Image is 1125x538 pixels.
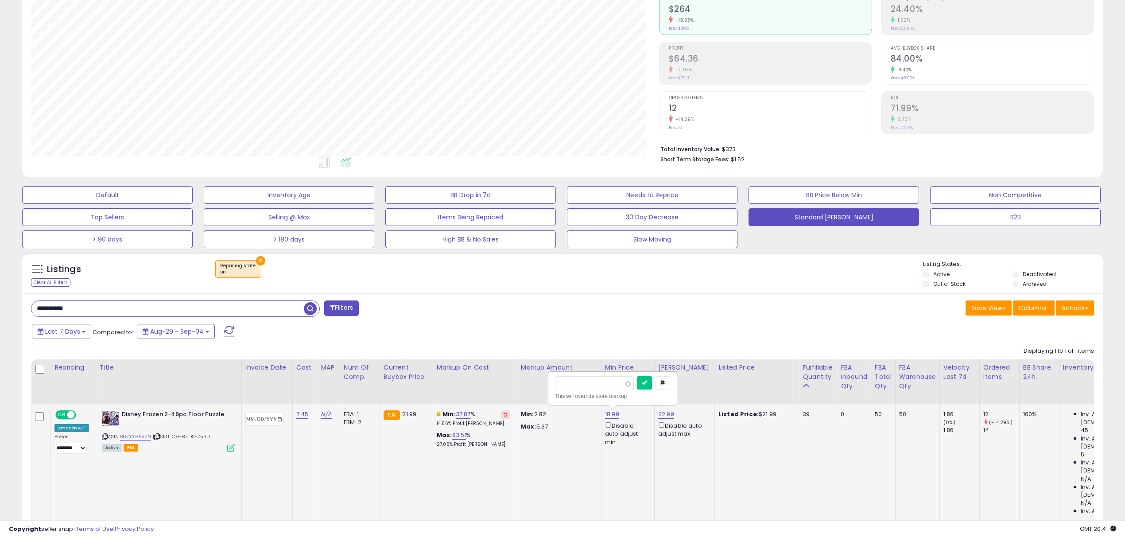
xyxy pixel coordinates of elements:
button: Columns [1013,300,1055,316]
div: Ordered Items [983,363,1016,382]
p: Listing States: [923,260,1103,269]
div: 14 [983,426,1019,434]
span: Ordered Items [669,96,872,101]
div: Amazon AI * [54,424,89,432]
span: All listings currently available for purchase on Amazon [102,444,122,452]
a: 18.99 [605,410,619,419]
span: Repricing state : [220,262,256,276]
span: ROI [891,96,1094,101]
small: Prev: 14 [669,125,683,130]
small: 71.43% [895,66,912,73]
li: $373 [660,143,1088,154]
span: 45 [1081,426,1088,434]
div: $21.99 [718,410,792,418]
b: Total Inventory Value: [660,145,721,153]
div: Markup Amount [521,363,597,372]
div: Disable auto adjust min [605,421,648,446]
a: 22.99 [658,410,674,419]
small: Prev: 49.00% [891,75,915,81]
div: Markup on Cost [437,363,513,372]
img: 51bWiiYJBCL._SL40_.jpg [102,410,120,428]
button: Slow Moving [567,230,737,248]
div: 0 [841,410,864,418]
div: Disable auto adjust max [658,421,708,438]
div: 1.86 [943,426,979,434]
div: Displaying 1 to 1 of 1 items [1024,347,1094,355]
a: 83.51 [452,431,466,440]
div: 50 [875,410,888,418]
label: Deactivated [1023,270,1056,278]
h2: $64.36 [669,54,872,66]
b: Short Term Storage Fees: [660,156,729,163]
strong: Max: [521,422,536,431]
div: 100% [1023,410,1052,418]
span: ON [56,411,67,419]
p: 2.82 [521,410,594,418]
span: | SKU: C9-87DS-75BU [153,433,210,440]
span: Profit [669,46,872,51]
button: × [256,256,265,265]
p: 14.86% Profit [PERSON_NAME] [437,421,510,427]
p: 27.06% Profit [PERSON_NAME] [437,441,510,448]
div: Preset: [54,434,89,454]
div: Num of Comp. [344,363,376,382]
th: CSV column name: cust_attr_3_Invoice Date [241,359,292,404]
small: Prev: 70.10% [891,125,913,130]
button: Non Competitive [930,186,1101,204]
div: FBA inbound Qty [841,363,867,391]
th: The percentage added to the cost of goods (COGS) that forms the calculator for Min & Max prices. [433,359,517,404]
b: Min: [442,410,456,418]
button: Inventory Age [204,186,374,204]
div: 50 [899,410,933,418]
button: High BB & No Sales [385,230,556,248]
div: FBA Total Qty [875,363,892,391]
div: FBA Warehouse Qty [899,363,936,391]
button: > 90 days [22,230,193,248]
small: Prev: $305 [669,26,689,31]
span: 5 [1081,451,1084,459]
b: Disney Frozen 2-46pc Floor Puzzle [122,410,229,421]
span: $1.52 [731,155,745,164]
div: Title [100,363,238,372]
div: Clear All Filters [31,278,70,287]
span: Columns [1019,304,1047,312]
span: Compared to: [93,328,133,336]
label: Archived [1023,280,1047,288]
h2: 12 [669,103,872,115]
div: This will override store markup [555,392,670,401]
div: 39 [803,410,830,418]
p: 5.37 [521,423,594,431]
div: ASIN: [102,410,235,451]
small: 1.92% [895,17,911,23]
i: This overrides the store level min markup for this listing [437,411,440,417]
label: Active [933,270,950,278]
h2: 84.00% [891,54,1094,66]
div: BB Share 24h. [1023,363,1055,382]
small: -11.97% [673,66,692,73]
div: Invoice Date [245,363,289,372]
button: BB Price Below Min [749,186,919,204]
b: Listed Price: [718,410,759,418]
div: FBA: 1 [344,410,373,418]
small: -14.29% [673,116,694,123]
button: Last 7 Days [32,324,91,339]
small: Prev: $73.11 [669,75,689,81]
div: 12 [983,410,1019,418]
span: Last 7 Days [45,327,80,336]
span: N/A [1081,499,1091,507]
strong: Copyright [9,525,41,533]
small: -13.63% [673,17,694,23]
a: B07YX8BV2N [120,433,151,441]
a: Terms of Use [76,525,113,533]
button: Default [22,186,193,204]
a: 7.45 [296,410,309,419]
strong: Min: [521,410,534,418]
small: FBA [384,410,400,420]
button: Aug-29 - Sep-04 [137,324,215,339]
div: Current Buybox Price [384,363,429,382]
button: Selling @ Max [204,208,374,226]
div: FBM: 2 [344,418,373,426]
small: (0%) [943,419,956,426]
h2: 24.40% [891,4,1094,16]
h5: Listings [47,263,81,276]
